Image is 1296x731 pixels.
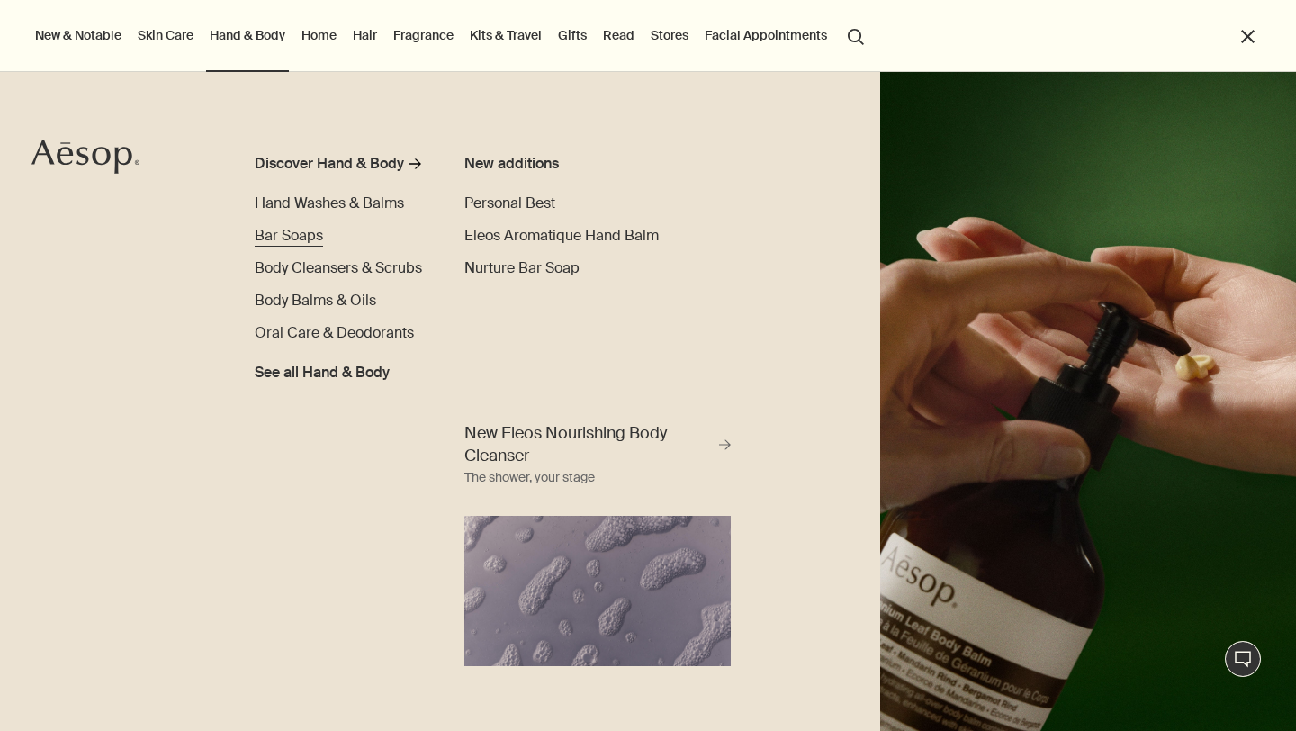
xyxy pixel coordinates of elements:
button: Open search [840,18,872,52]
span: Oral Care & Deodorants [255,323,414,342]
a: Oral Care & Deodorants [255,322,414,344]
a: Read [599,23,638,47]
button: Chat en direct [1225,641,1261,677]
img: A hand holding the pump dispensing Geranium Leaf Body Balm on to hand. [880,72,1296,731]
span: Body Cleansers & Scrubs [255,258,422,277]
div: The shower, your stage [464,467,595,489]
span: Hand Washes & Balms [255,194,404,212]
a: Skin Care [134,23,197,47]
a: Kits & Travel [466,23,545,47]
button: New & Notable [31,23,125,47]
span: See all Hand & Body [255,362,390,384]
a: Hair [349,23,381,47]
a: Eleos Aromatique Hand Balm [464,225,659,247]
button: Close the Menu [1237,26,1258,47]
span: Body Balms & Oils [255,291,376,310]
a: Discover Hand & Body [255,153,425,182]
a: Hand Washes & Balms [255,193,404,214]
a: Facial Appointments [701,23,831,47]
a: Personal Best [464,193,555,214]
a: Body Balms & Oils [255,290,376,311]
span: Nurture Bar Soap [464,258,580,277]
a: Aesop [31,139,139,179]
a: Nurture Bar Soap [464,257,580,279]
div: Discover Hand & Body [255,153,404,175]
a: Fragrance [390,23,457,47]
a: Bar Soaps [255,225,323,247]
a: Gifts [554,23,590,47]
span: Personal Best [464,194,555,212]
a: Hand & Body [206,23,289,47]
a: See all Hand & Body [255,355,390,384]
span: Bar Soaps [255,226,323,245]
span: Eleos Aromatique Hand Balm [464,226,659,245]
a: New Eleos Nourishing Body Cleanser The shower, your stageBody cleanser foam in purple background [460,418,736,666]
a: Body Cleansers & Scrubs [255,257,422,279]
a: Home [298,23,340,47]
div: New additions [464,153,672,175]
span: New Eleos Nourishing Body Cleanser [464,422,715,467]
svg: Aesop [31,139,139,175]
button: Stores [647,23,692,47]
